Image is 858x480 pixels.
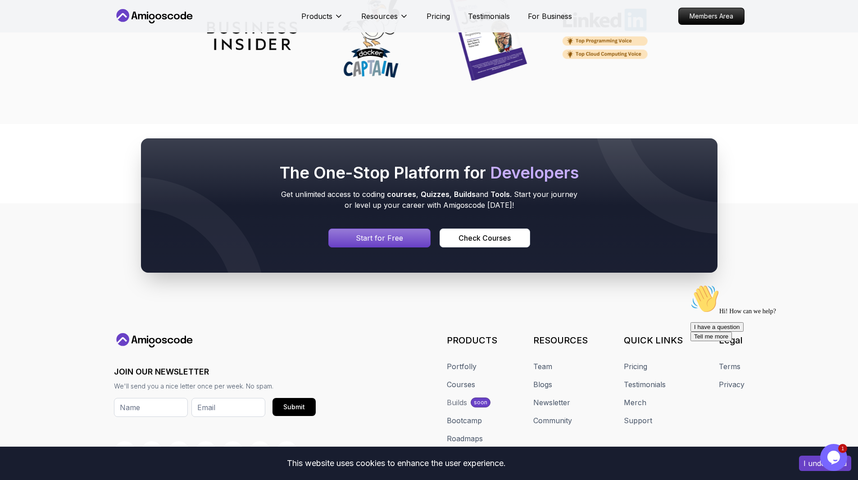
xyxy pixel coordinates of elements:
[679,8,744,24] p: Members Area
[207,22,297,50] img: partner_insider
[533,334,588,347] h3: RESOURCES
[454,190,476,199] span: Builds
[421,190,449,199] span: Quizzes
[459,233,511,243] div: Check Courses
[191,398,265,417] input: Email
[678,8,745,25] a: Members Area
[328,229,431,247] a: Signin page
[249,441,271,463] a: LinkedIn link
[361,11,398,22] p: Resources
[114,366,316,378] h3: JOIN OUR NEWSLETTER
[440,229,530,247] a: Courses page
[490,163,579,183] span: Developers
[278,164,581,182] h2: The One-Stop Platform for
[387,190,416,199] span: courses
[624,415,652,426] a: Support
[356,233,403,243] p: Start for Free
[687,281,849,439] iframe: chat widget
[4,4,166,60] div: 👋Hi! How can we help?I have a questionTell me more
[114,398,188,417] input: Name
[114,382,316,391] p: We'll send you a nice letter once per week. No spam.
[468,11,510,22] a: Testimonials
[490,190,510,199] span: Tools
[141,441,163,463] a: Twitter link
[533,415,572,426] a: Community
[533,397,570,408] a: Newsletter
[447,433,483,444] a: Roadmaps
[283,402,305,411] div: Submit
[533,361,552,372] a: Team
[4,4,32,32] img: :wave:
[447,361,477,372] a: Portfolly
[799,456,851,471] button: Accept cookies
[222,441,244,463] a: Blog link
[447,397,467,408] div: Builds
[4,51,45,60] button: Tell me more
[278,189,581,210] p: Get unlimited access to coding , , and . Start your journey or level up your career with Amigosco...
[195,441,217,463] a: Instagram link
[624,361,647,372] a: Pricing
[447,334,497,347] h3: PRODUCTS
[361,11,409,29] button: Resources
[533,379,552,390] a: Blogs
[440,229,530,247] button: Check Courses
[4,41,57,51] button: I have a question
[447,415,482,426] a: Bootcamp
[272,398,316,416] button: Submit
[474,399,487,406] p: soon
[528,11,572,22] a: For Business
[820,444,849,471] iframe: chat widget
[447,379,475,390] a: Courses
[427,11,450,22] a: Pricing
[301,11,332,22] p: Products
[624,379,666,390] a: Testimonials
[4,27,89,34] span: Hi! How can we help?
[561,8,651,64] img: partner_linkedin
[301,11,343,29] button: Products
[114,441,136,463] a: Youtube link
[7,453,785,473] div: This website uses cookies to enhance the user experience.
[624,334,683,347] h3: QUICK LINKS
[168,441,190,463] a: Discord link
[276,441,298,463] a: Facebook link
[624,397,646,408] a: Merch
